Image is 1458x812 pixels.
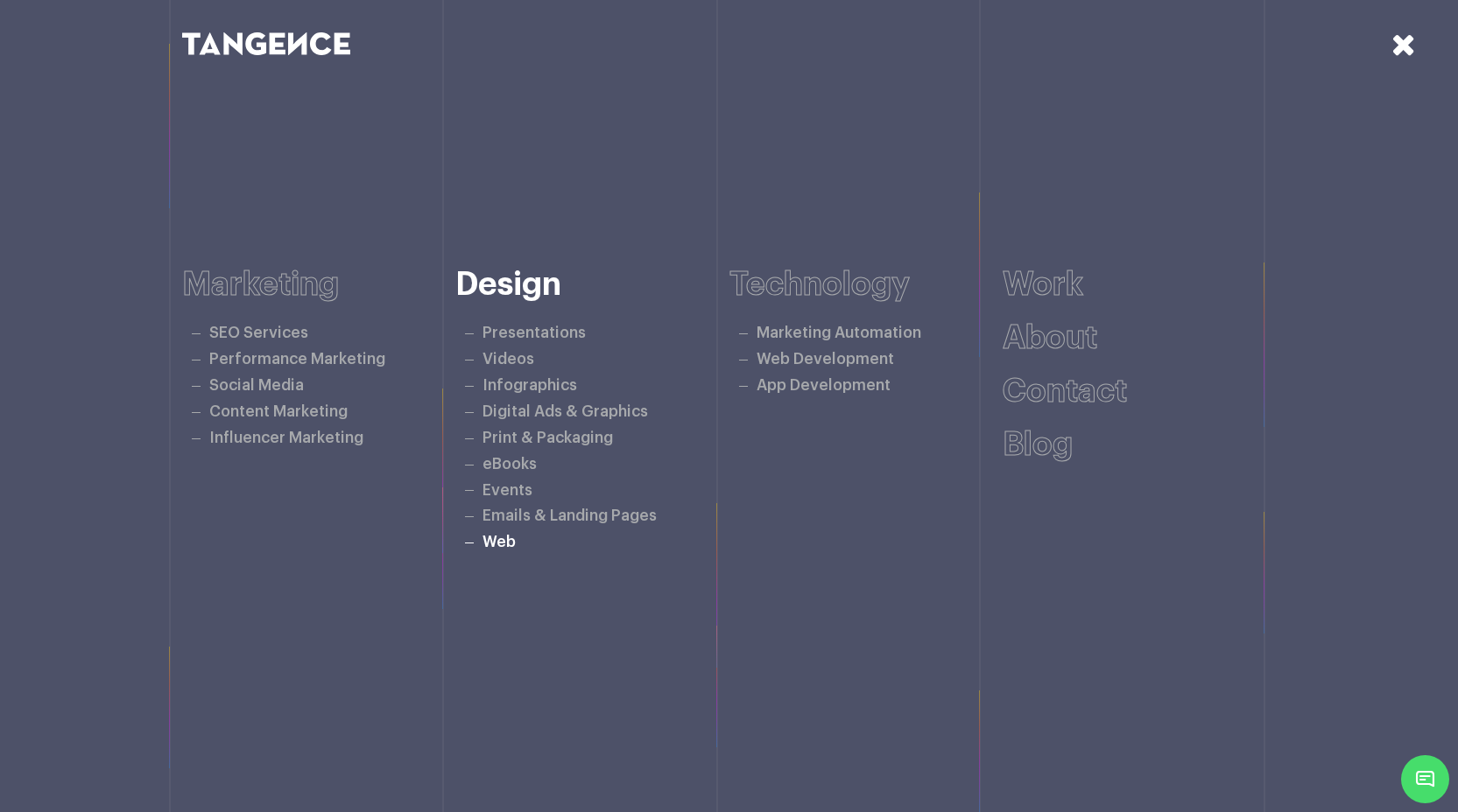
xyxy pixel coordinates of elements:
h6: Design [455,267,729,303]
a: Marketing Automation [757,325,921,340]
a: Influencer Marketing [209,430,363,445]
a: Videos [482,352,534,367]
span: Chat Widget [1401,755,1449,803]
a: Blog [1003,429,1073,461]
a: Work [1003,269,1083,301]
h6: Technology [729,267,1004,303]
a: App Development [757,378,891,393]
h6: Marketing [182,267,456,303]
a: Social Media [209,378,304,393]
a: SEO Services [209,325,308,340]
a: eBooks [482,457,537,472]
a: Content Marketing [209,404,348,419]
a: Events [482,483,532,498]
a: About [1003,322,1097,354]
a: Digital Ads & Graphics [482,404,648,419]
a: Web Development [757,352,894,367]
a: Print & Packaging [482,430,613,445]
a: Infographics [482,378,577,393]
a: Presentations [482,325,586,340]
a: Web [482,535,516,549]
a: Contact [1003,375,1127,408]
a: Performance Marketing [209,352,385,367]
a: Emails & Landing Pages [482,508,657,523]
